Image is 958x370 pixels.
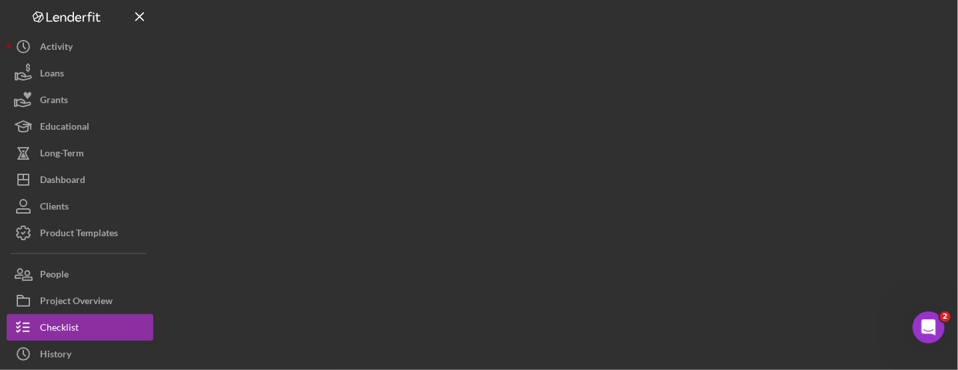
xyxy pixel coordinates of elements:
[7,287,153,314] button: Project Overview
[7,87,153,113] button: Grants
[40,140,84,170] div: Long-Term
[7,113,153,140] button: Educational
[7,166,153,193] button: Dashboard
[40,261,69,291] div: People
[940,311,951,322] span: 2
[7,140,153,166] button: Long-Term
[7,60,153,87] button: Loans
[7,314,153,341] button: Checklist
[7,33,153,60] button: Activity
[7,193,153,220] button: Clients
[40,166,85,196] div: Dashboard
[913,311,945,343] iframe: Intercom live chat
[40,314,79,344] div: Checklist
[40,60,64,90] div: Loans
[7,261,153,287] button: People
[40,113,89,143] div: Educational
[40,193,69,223] div: Clients
[40,220,118,250] div: Product Templates
[7,220,153,246] button: Product Templates
[40,33,73,63] div: Activity
[40,87,68,116] div: Grants
[7,341,153,367] button: History
[40,287,113,317] div: Project Overview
